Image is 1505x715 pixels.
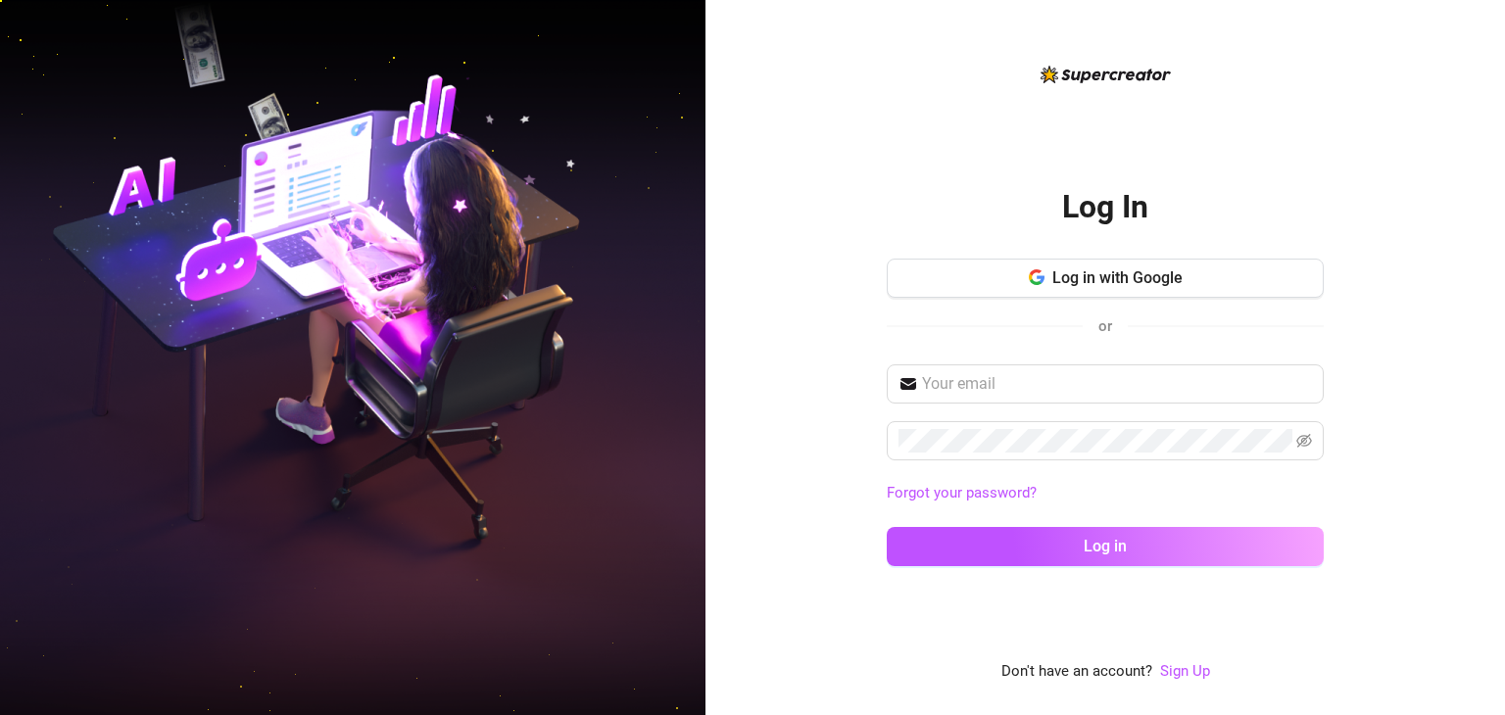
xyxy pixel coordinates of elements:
a: Forgot your password? [887,484,1037,501]
span: eye-invisible [1296,433,1312,449]
input: Your email [922,372,1312,396]
a: Sign Up [1160,662,1210,680]
span: Log in [1084,537,1127,555]
span: or [1098,317,1112,335]
a: Sign Up [1160,660,1210,684]
a: Forgot your password? [887,482,1324,505]
button: Log in with Google [887,259,1324,298]
span: Don't have an account? [1001,660,1152,684]
button: Log in [887,527,1324,566]
img: logo-BBDzfeDw.svg [1041,66,1171,83]
h2: Log In [1062,187,1148,227]
span: Log in with Google [1052,268,1183,287]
